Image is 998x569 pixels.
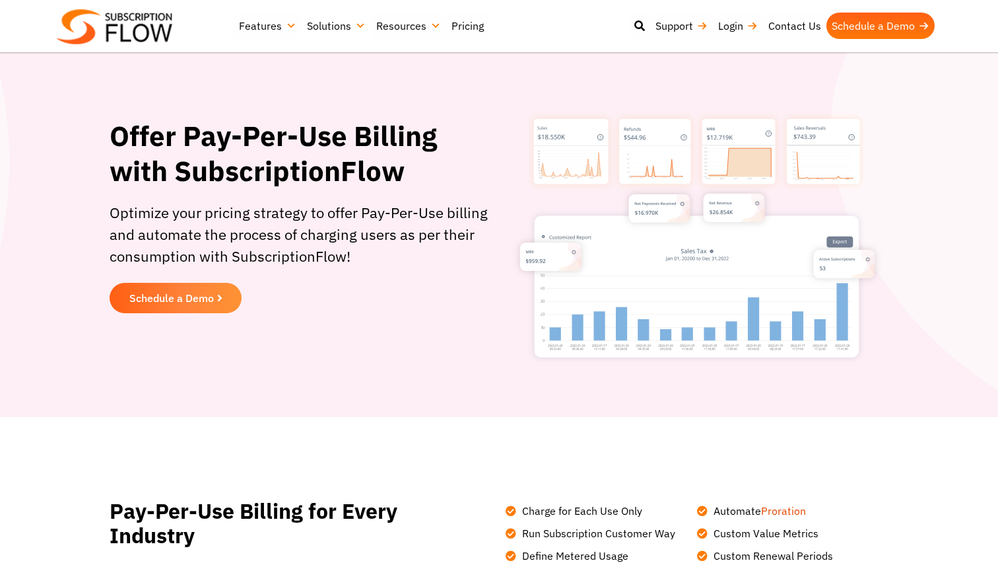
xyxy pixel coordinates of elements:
a: Support [650,13,713,39]
p: Optimize your pricing strategy to offer Pay-Per-Use billing and automate the process of charging ... [110,202,492,267]
span: Define Metered Usage [519,548,628,564]
span: Charge for Each Use Only [519,503,642,519]
img: Subscription Box Billing [512,106,882,371]
span: Run Subscription Customer Way [519,525,675,541]
a: Features [234,13,302,39]
a: Resources [371,13,446,39]
span: Automate [710,503,806,519]
img: Subscriptionflow [57,9,172,44]
span: Custom Value Metrics [710,525,818,541]
h2: Pay-Per-Use Billing for Every Industry [110,499,446,548]
h1: Offer Pay-Per-Use Billing with SubscriptionFlow [110,119,492,188]
a: Proration [761,504,806,517]
a: Solutions [302,13,371,39]
a: Pricing [446,13,489,39]
span: Custom Renewal Periods [710,548,833,564]
a: Schedule a Demo [826,13,935,39]
a: Contact Us [763,13,826,39]
a: Login [713,13,763,39]
span: Schedule a Demo [129,293,214,303]
a: Schedule a Demo [110,283,242,313]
